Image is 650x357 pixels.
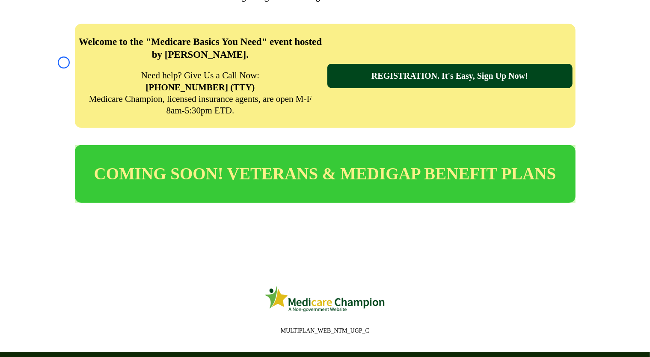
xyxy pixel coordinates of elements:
span: REGISTRATION. It's Easy, Sign Up Now! [371,71,528,81]
p: MULTIPLAN_WEB_NTM_UGP_C [79,327,571,335]
p: Medicare Champion, licensed insurance agents, are open M-F 8am-5:30pm ETD. [86,93,315,117]
span: COMING SOON! VETERANS & MEDIGAP BENEFIT PLANS [94,164,556,183]
strong: Welcome to the "Medicare Basics You Need" event hosted by [PERSON_NAME]. [79,36,322,60]
a: REGISTRATION. It's Easy, Sign Up Now! [327,64,573,88]
p: Need help? Give Us a Call Now: [86,70,315,81]
strong: [PHONE_NUMBER] (TTY) [146,82,255,92]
